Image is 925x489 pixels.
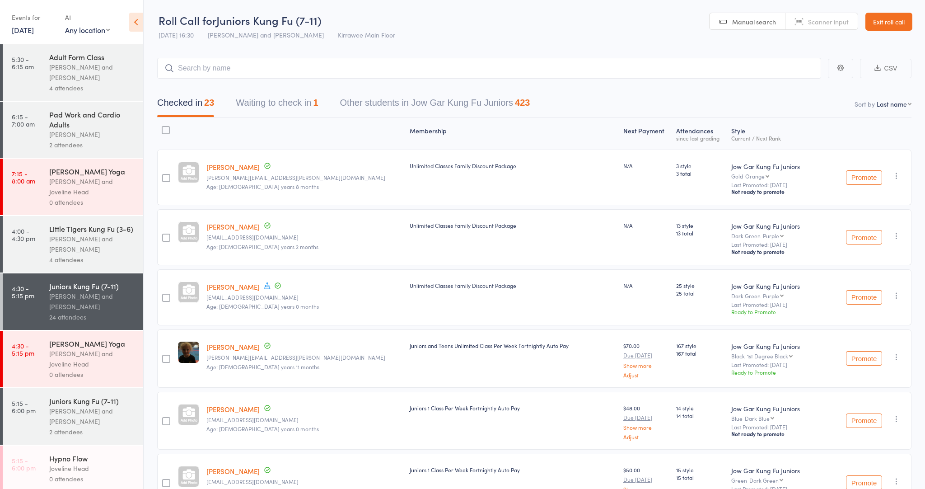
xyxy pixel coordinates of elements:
[3,102,143,158] a: 6:15 -7:00 amPad Work and Cardio Adults[PERSON_NAME]2 attendees
[620,122,673,146] div: Next Payment
[3,273,143,330] a: 4:30 -5:15 pmJuniors Kung Fu (7-11)[PERSON_NAME] and [PERSON_NAME]24 attendees
[623,434,669,440] a: Adjust
[49,129,135,140] div: [PERSON_NAME]
[49,453,135,463] div: Hypno Flow
[749,477,779,483] div: Dark Green
[338,30,395,39] span: Kirrawee Main Floor
[846,290,882,305] button: Promote
[3,331,143,387] a: 4:30 -5:15 pm[PERSON_NAME] Yoga[PERSON_NAME] and Joveline Head0 attendees
[410,342,616,349] div: Juniors and Teens Unlimited Class Per Week Fortnightly Auto Pay
[49,474,135,484] div: 0 attendees
[731,308,832,315] div: Ready to Promote
[623,162,669,169] div: N/A
[49,339,135,348] div: [PERSON_NAME] Yoga
[745,173,765,179] div: Orange
[731,342,832,351] div: Jow Gar Kung Fu Juniors
[206,354,402,361] small: campbell.brad.j@gmail.com
[49,109,135,129] div: Pad Work and Cardio Adults
[623,414,669,421] small: Due [DATE]
[49,312,135,322] div: 24 attendees
[49,291,135,312] div: [PERSON_NAME] and [PERSON_NAME]
[410,162,616,169] div: Unlimited Classes Family Discount Package
[731,353,832,359] div: Black
[623,282,669,289] div: N/A
[159,13,216,28] span: Roll Call for
[178,342,199,363] img: image1644987025.png
[49,197,135,207] div: 0 attendees
[623,342,669,377] div: $70.00
[49,83,135,93] div: 4 attendees
[206,479,402,485] small: jenna_lea_8@hotmail.com
[731,241,832,248] small: Last Promoted: [DATE]
[206,363,319,371] span: Age: [DEMOGRAPHIC_DATA] years 11 months
[846,351,882,366] button: Promote
[3,44,143,101] a: 5:30 -6:15 amAdult Form Class[PERSON_NAME] and [PERSON_NAME]4 attendees
[676,169,724,177] span: 3 total
[49,52,135,62] div: Adult Form Class
[206,183,319,190] span: Age: [DEMOGRAPHIC_DATA] years 8 months
[846,230,882,244] button: Promote
[623,372,669,378] a: Adjust
[406,122,620,146] div: Membership
[49,224,135,234] div: Little Tigers Kung Fu (3-6)
[731,282,832,291] div: Jow Gar Kung Fu Juniors
[12,170,35,184] time: 7:15 - 8:00 am
[49,348,135,369] div: [PERSON_NAME] and Joveline Head
[159,30,194,39] span: [DATE] 16:30
[676,289,724,297] span: 25 total
[676,282,724,289] span: 25 style
[49,140,135,150] div: 2 attendees
[12,342,34,357] time: 4:30 - 5:15 pm
[208,30,324,39] span: [PERSON_NAME] and [PERSON_NAME]
[206,425,319,433] span: Age: [DEMOGRAPHIC_DATA] years 0 months
[731,466,832,475] div: Jow Gar Kung Fu Juniors
[731,368,832,376] div: Ready to Promote
[747,353,788,359] div: 1st Degree Black
[49,427,135,437] div: 2 attendees
[49,369,135,380] div: 0 attendees
[49,166,135,176] div: [PERSON_NAME] Yoga
[676,135,724,141] div: since last grading
[3,159,143,215] a: 7:15 -8:00 am[PERSON_NAME] Yoga[PERSON_NAME] and Joveline Head0 attendees
[49,254,135,265] div: 4 attendees
[3,388,143,445] a: 5:15 -6:00 pmJuniors Kung Fu (7-11)[PERSON_NAME] and [PERSON_NAME]2 attendees
[745,415,770,421] div: Dark Blue
[731,233,832,239] div: Dark Green
[731,162,832,171] div: Jow Gar Kung Fu Juniors
[12,10,56,25] div: Events for
[676,221,724,229] span: 13 style
[206,466,260,476] a: [PERSON_NAME]
[731,404,832,413] div: Jow Gar Kung Fu Juniors
[732,17,776,26] span: Manual search
[206,417,402,423] small: jenna_lea_8@hotmail.com
[12,227,35,242] time: 4:00 - 4:30 pm
[731,248,832,255] div: Not ready to promote
[206,282,260,292] a: [PERSON_NAME]
[860,59,911,78] button: CSV
[623,424,669,430] a: Show more
[49,281,135,291] div: Juniors Kung Fu (7-11)
[12,56,34,70] time: 5:30 - 6:15 am
[623,404,669,440] div: $48.00
[157,93,214,117] button: Checked in23
[410,221,616,229] div: Unlimited Classes Family Discount Package
[12,113,35,127] time: 6:15 - 7:00 am
[157,58,821,79] input: Search by name
[731,415,832,421] div: Blue
[206,234,402,240] small: Ceci_i@hotmail.com
[676,349,724,357] span: 167 total
[731,430,832,437] div: Not ready to promote
[728,122,836,146] div: Style
[731,362,832,368] small: Last Promoted: [DATE]
[49,176,135,197] div: [PERSON_NAME] and Joveline Head
[206,174,402,181] small: kendall.bascetta@gmail.com
[206,222,260,231] a: [PERSON_NAME]
[731,477,832,483] div: Green
[865,13,912,31] a: Exit roll call
[515,98,530,108] div: 423
[855,99,875,108] label: Sort by
[12,400,36,414] time: 5:15 - 6:00 pm
[206,243,318,250] span: Age: [DEMOGRAPHIC_DATA] years 2 months
[65,10,110,25] div: At
[410,466,616,474] div: Juniors 1 Class Per Week Fortnightly Auto Pay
